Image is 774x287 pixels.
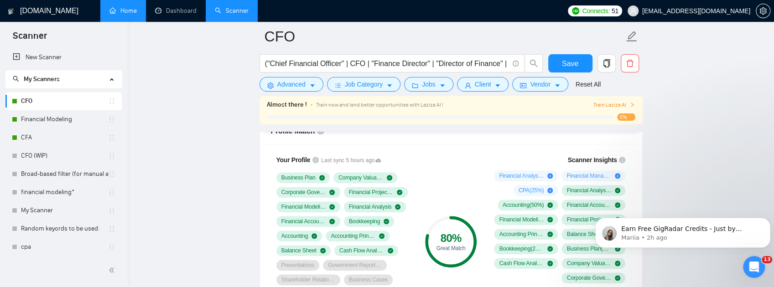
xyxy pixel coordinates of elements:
[281,174,316,181] span: Business Plan
[13,75,60,83] span: My Scanners
[21,220,108,238] a: Random keyords to be used:
[743,256,765,278] iframe: Intercom live chat
[329,190,335,195] span: check-circle
[387,175,392,180] span: check-circle
[525,54,543,72] button: search
[271,127,315,135] span: Profile Match
[265,58,509,69] input: Search Freelance Jobs...
[582,6,609,16] span: Connects:
[379,233,384,239] span: check-circle
[475,79,491,89] span: Client
[5,48,122,67] li: New Scanner
[404,77,453,92] button: folderJobscaret-down
[276,156,311,164] span: Your Profile
[425,233,477,244] div: 80 %
[5,165,122,183] li: Broad-based filter (for manual applications)
[108,225,115,232] span: holder
[108,152,115,159] span: holder
[331,232,375,240] span: Accounting Principles & Practices
[598,59,615,67] span: copy
[756,7,770,15] span: setting
[13,76,19,82] span: search
[265,25,624,48] input: Scanner name...
[338,174,383,181] span: Company Valuation
[155,7,197,15] a: dashboardDashboard
[572,7,579,15] img: upwork-logo.png
[756,7,770,15] a: setting
[499,260,544,267] span: Cash Flow Analysis ( 25 %)
[281,261,314,269] span: Presentations
[630,8,636,14] span: user
[615,261,620,266] span: check-circle
[13,48,114,67] a: New Scanner
[566,274,611,282] span: Corporate Governance ( 25 %)
[422,79,436,89] span: Jobs
[566,245,611,252] span: Business Plan ( 25 %)
[499,231,544,238] span: Accounting Principles & Practices ( 25 %)
[547,188,553,193] span: plus-circle
[108,170,115,178] span: holder
[108,134,115,141] span: holder
[621,54,639,72] button: delete
[349,276,388,283] span: Business Cases
[513,61,519,67] span: info-circle
[8,4,14,19] img: logo
[5,220,122,238] li: Random keyords to be used:
[349,189,394,196] span: Financial Projection
[547,261,553,266] span: check-circle
[319,175,325,180] span: check-circle
[215,7,249,15] a: searchScanner
[281,189,326,196] span: Corporate Governance
[21,110,108,128] a: Financial Modeling
[309,82,316,89] span: caret-down
[108,207,115,214] span: holder
[566,216,611,223] span: Financial Projection ( 50 %)
[503,201,544,209] span: Accounting ( 50 %)
[5,147,122,165] li: CFO (WIP)
[321,156,381,165] span: Last sync 5 hours ago
[5,183,122,201] li: financial modeling*
[619,157,625,163] span: info-circle
[21,128,108,147] a: CFA
[384,219,389,224] span: check-circle
[281,276,335,283] span: Shareholder Relationship
[5,128,122,147] li: CFA
[108,189,115,196] span: holder
[547,173,553,179] span: plus-circle
[395,204,400,210] span: check-circle
[267,82,274,89] span: setting
[21,165,108,183] a: Broad-based filter (for manual applications)
[512,77,568,92] button: idcardVendorcaret-down
[593,101,635,109] span: Train Laziza AI
[260,77,323,92] button: settingAdvancedcaret-down
[615,275,620,281] span: check-circle
[349,203,392,210] span: Financial Analysis
[312,233,317,239] span: check-circle
[567,157,617,163] span: Scanner Insights
[108,116,115,123] span: holder
[345,79,383,89] span: Job Category
[762,256,772,263] span: 13
[109,266,118,275] span: double-left
[5,238,122,256] li: cpa
[499,172,544,179] span: Financial Analysis & Modeling ( 50 %)
[320,248,326,253] span: check-circle
[109,7,137,15] a: homeHome
[21,238,108,256] a: cpa
[339,247,384,254] span: Cash Flow Analysis
[562,58,578,69] span: Save
[267,100,307,110] span: Almost there !
[629,102,635,108] span: right
[5,92,122,110] li: CFO
[397,190,402,195] span: check-circle
[547,202,553,208] span: check-circle
[566,187,611,194] span: Financial Analysis ( 75 %)
[615,173,620,179] span: plus-circle
[281,247,317,254] span: Balance Sheet
[617,113,635,121] span: 0%
[329,219,335,224] span: check-circle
